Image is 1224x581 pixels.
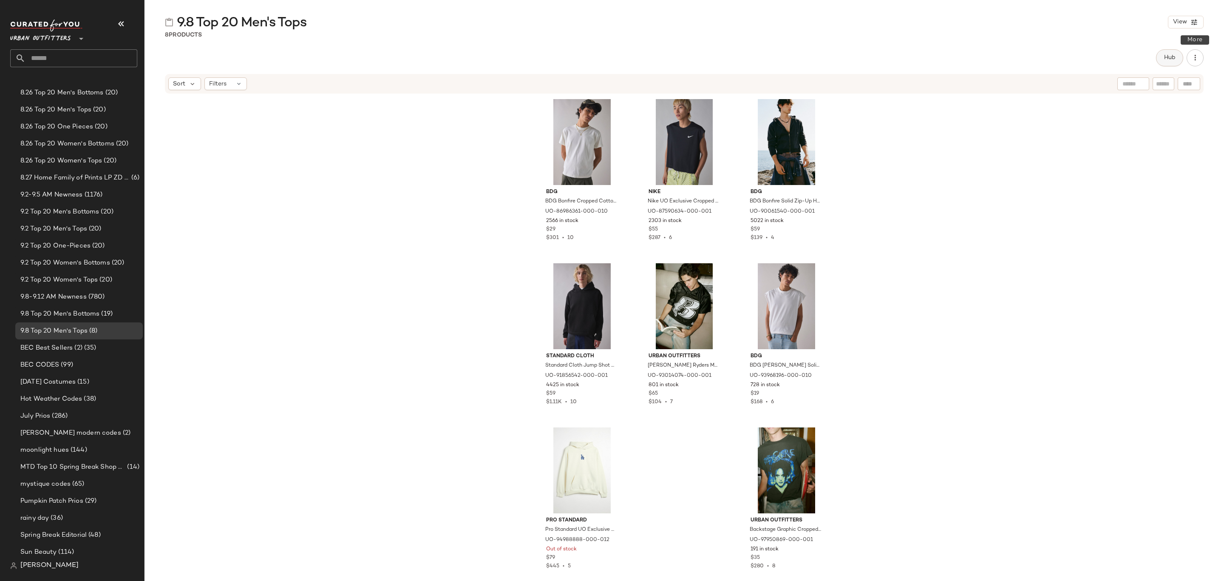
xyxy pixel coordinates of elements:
span: Backstage Graphic Cropped Muscle Tee in The Cure, Men's at Urban Outfitters [750,526,822,534]
img: 93014074_001_b [642,263,727,349]
span: 191 in stock [751,546,779,553]
span: BEC CODES [20,360,59,370]
span: Sort [173,80,185,88]
span: 2303 in stock [649,217,682,225]
span: (15) [76,377,89,387]
span: (114) [57,547,74,557]
span: $287 [649,235,660,241]
span: 10 [570,399,577,405]
span: 7 [670,399,673,405]
span: [PERSON_NAME] [20,561,79,571]
span: (36) [49,513,63,523]
img: svg%3e [10,562,17,569]
span: 8.26 Top 20 Men's Bottoms [20,88,104,98]
span: (48) [87,530,101,540]
span: $445 [546,564,559,569]
span: $301 [546,235,559,241]
span: Filters [209,80,227,88]
img: 86986361_010_b [539,99,625,185]
span: Urban Outfitters [10,29,71,44]
span: July Prios [20,411,50,421]
span: $55 [649,226,658,234]
span: • [762,399,771,405]
span: 728 in stock [751,382,780,389]
span: (29) [83,496,97,506]
span: Standard Cloth [546,353,618,360]
span: 9.8 Top 20 Men's Tops [177,14,306,31]
span: [DATE] Costumes [20,377,76,387]
span: $59 [751,226,760,234]
span: BDG [546,188,618,196]
span: (65) [71,479,85,489]
span: 9.2 Top 20 Women's Tops [20,275,98,285]
img: 93968196_010_b [744,263,829,349]
button: Hub [1156,49,1183,66]
span: (286) [50,411,68,421]
span: mystique codes [20,479,71,489]
span: 9.2 Top 20 Men's Bottoms [20,207,99,217]
span: Sun Beauty [20,547,57,557]
span: $79 [546,554,555,562]
span: $104 [649,399,662,405]
span: 8.26 Top 20 Women's Bottoms [20,139,114,149]
span: BDG [751,188,822,196]
span: Standard Cloth Jump Shot Hoodie Sweatshirt in Black at Urban Outfitters [545,362,617,370]
span: $1.11K [546,399,562,405]
span: Pro Standard UO Exclusive MLB Los Angeles Dodgers Logo Hoodie Sweatshirt in Cream, Men's at Urban... [545,526,617,534]
div: Products [165,31,202,40]
span: $65 [649,390,658,398]
span: 5022 in stock [751,217,784,225]
span: (1176) [83,190,103,200]
span: (20) [110,258,125,268]
img: cfy_white_logo.C9jOOHJF.svg [10,20,82,31]
span: 9.2-9.5 AM Newness [20,190,83,200]
span: $29 [546,226,555,234]
span: 8.27 Home Family of Prints LP ZD Adds [20,173,130,183]
span: • [662,399,670,405]
span: 9.2 Top 20 Men's Tops [20,224,87,234]
span: moonlight hues [20,445,69,455]
span: (20) [114,139,129,149]
span: BDG [751,353,822,360]
span: rainy day [20,513,49,523]
span: 9.8-9.12 AM Newness [20,292,87,302]
span: Urban Outfitters [649,353,720,360]
span: • [660,235,669,241]
span: Pro Standard [546,517,618,524]
span: (38) [82,394,96,404]
img: 94988888_012_b [539,427,625,513]
span: 5 [568,564,571,569]
span: • [559,235,567,241]
span: 9.2 Top 20 Women's Bottoms [20,258,110,268]
span: (780) [87,292,105,302]
span: Out of stock [546,546,577,553]
span: UO-87590634-000-001 [648,208,711,216]
span: 8 [772,564,775,569]
span: MTD Top 10 Spring Break Shop 4.1 [20,462,125,472]
span: 2566 in stock [546,217,578,225]
span: (144) [69,445,87,455]
span: BDG Bonfire Solid Zip-Up Hoodie Sweatshirt in Black at Urban Outfitters [750,198,822,205]
span: UO-90061540-000-001 [750,208,815,216]
span: (20) [104,88,118,98]
span: (20) [99,207,113,217]
span: (20) [98,275,112,285]
span: $35 [751,554,760,562]
span: [PERSON_NAME] modern codes [20,428,121,438]
span: Hot Weather Codes [20,394,82,404]
span: (20) [87,224,102,234]
span: 9.8 Top 20 Men's Bottoms [20,309,99,319]
span: UO-97950869-000-001 [750,536,813,544]
span: 801 in stock [649,382,679,389]
img: svg%3e [165,18,173,26]
span: (8) [88,326,97,336]
span: BEC Best Sellers (2) [20,343,82,353]
span: UO-94988888-000-012 [545,536,609,544]
img: 87590634_001_b [642,99,727,185]
span: (20) [102,156,116,166]
span: 4425 in stock [546,382,579,389]
span: (20) [91,105,106,115]
span: BDG [PERSON_NAME] Solid Cutoff Muscle Tank Top in White, Men's at Urban Outfitters [750,362,822,370]
button: View [1168,16,1204,28]
span: $168 [751,399,762,405]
